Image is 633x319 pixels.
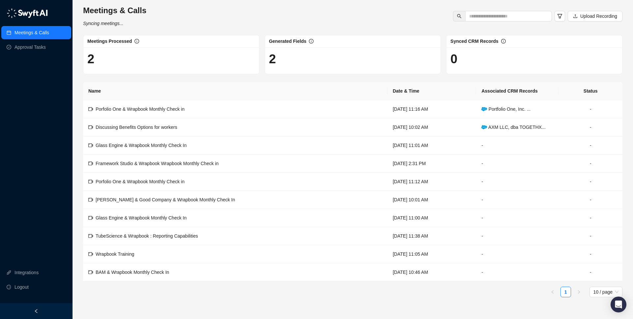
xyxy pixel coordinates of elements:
span: Framework Studio & Wrapbook Wrapbook Monthly Check in [96,161,219,166]
td: [DATE] 2:31 PM [387,155,476,173]
span: left [34,309,39,313]
div: Page Size [589,287,622,297]
span: info-circle [135,39,139,43]
th: Date & Time [387,82,476,100]
h3: Meetings & Calls [83,5,146,16]
a: Meetings & Calls [15,26,49,39]
td: - [558,173,622,191]
button: right [574,287,584,297]
td: [DATE] 11:01 AM [387,136,476,155]
td: [DATE] 11:12 AM [387,173,476,191]
span: left [551,290,555,294]
td: - [558,136,622,155]
span: Generated Fields [269,39,307,44]
h1: 0 [450,51,618,67]
span: upload [573,14,578,18]
span: Glass Engine & Wrapbook Monthly Check In [96,215,187,220]
td: [DATE] 11:16 AM [387,100,476,118]
span: BAM & Wrapbook Monthly Check In [96,270,169,275]
img: logo-05li4sbe.png [7,8,48,18]
th: Status [558,82,622,100]
h1: 2 [87,51,255,67]
td: - [476,227,558,245]
td: - [476,209,558,227]
td: [DATE] 10:01 AM [387,191,476,209]
button: Upload Recording [568,11,622,21]
span: info-circle [501,39,506,43]
div: Open Intercom Messenger [611,297,626,312]
span: Portfolio One, Inc. ... [481,106,530,112]
span: video-camera [88,143,93,148]
span: video-camera [88,179,93,184]
span: Logout [15,280,29,294]
button: left [547,287,558,297]
h1: 2 [269,51,437,67]
span: video-camera [88,197,93,202]
span: search [457,14,462,18]
span: Glass Engine & Wrapbook Monthly Check In [96,143,187,148]
td: - [476,245,558,263]
span: filter [557,14,562,19]
td: [DATE] 11:38 AM [387,227,476,245]
span: AXM LLC, dba TOGETHX... [481,125,545,130]
td: - [558,100,622,118]
td: - [558,227,622,245]
span: video-camera [88,234,93,238]
td: - [558,155,622,173]
span: TubeScience & Wrapbook : Reporting Capabilities [96,233,198,239]
span: video-camera [88,125,93,130]
li: Next Page [574,287,584,297]
td: - [558,245,622,263]
a: Integrations [15,266,39,279]
th: Associated CRM Records [476,82,558,100]
li: 1 [560,287,571,297]
span: Discussing Benefits Options for workers [96,125,177,130]
span: right [577,290,581,294]
span: [PERSON_NAME] & Good Company & Wrapbook Monthly Check In [96,197,235,202]
td: [DATE] 10:46 AM [387,263,476,281]
span: Upload Recording [580,13,617,20]
td: - [558,118,622,136]
td: - [558,209,622,227]
span: video-camera [88,270,93,275]
li: Previous Page [547,287,558,297]
span: Porfolio One & Wrapbook Monthly Check in [96,179,185,184]
td: - [558,263,622,281]
td: [DATE] 10:02 AM [387,118,476,136]
span: 10 / page [593,287,618,297]
span: video-camera [88,107,93,111]
i: Syncing meetings... [83,21,123,26]
span: video-camera [88,161,93,166]
td: - [476,136,558,155]
span: logout [7,285,11,289]
span: Meetings Processed [87,39,132,44]
td: - [476,263,558,281]
span: Wrapbook Training [96,251,134,257]
td: - [476,173,558,191]
a: Approval Tasks [15,41,46,54]
span: video-camera [88,216,93,220]
td: - [558,191,622,209]
span: Porfolio One & Wrapbook Monthly Check in [96,106,185,112]
span: Synced CRM Records [450,39,498,44]
td: [DATE] 11:00 AM [387,209,476,227]
td: [DATE] 11:05 AM [387,245,476,263]
th: Name [83,82,387,100]
a: 1 [561,287,571,297]
td: - [476,155,558,173]
span: video-camera [88,252,93,256]
td: - [476,191,558,209]
span: info-circle [309,39,314,43]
